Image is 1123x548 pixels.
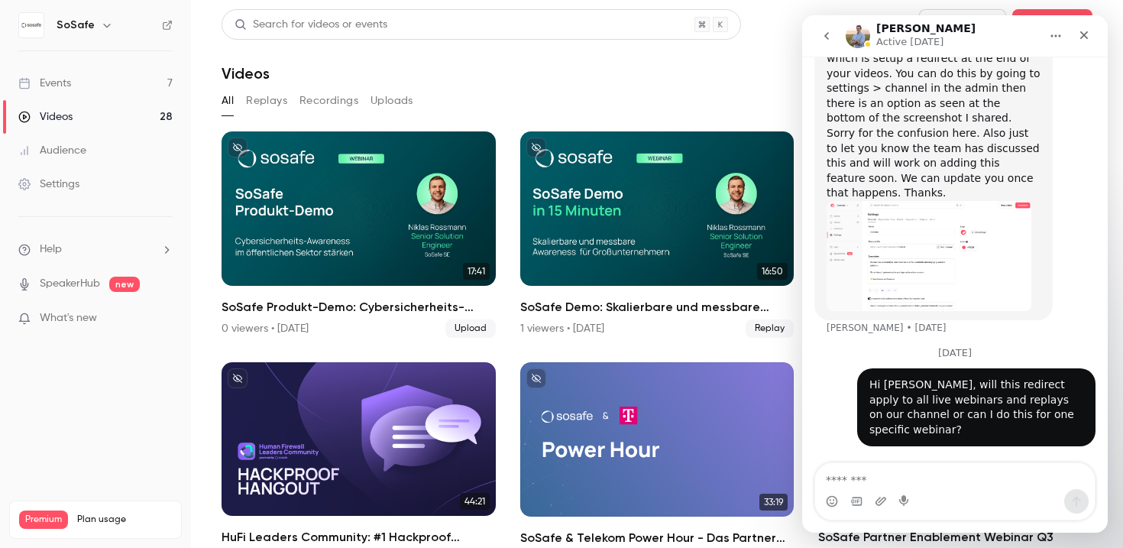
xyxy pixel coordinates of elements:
[371,89,413,113] button: Uploads
[818,528,1092,546] h2: SoSafe Partner Enablement Webinar Q3
[228,368,248,388] button: unpublished
[526,368,546,388] button: unpublished
[13,448,293,474] textarea: Message…
[520,131,795,338] li: SoSafe Demo: Skalierbare und messbare Awareness für Großunternehmen
[526,138,546,157] button: unpublished
[97,480,109,492] button: Start recording
[24,308,144,317] div: [PERSON_NAME] • [DATE]
[246,89,287,113] button: Replays
[757,263,788,280] span: 16:50
[222,89,234,113] button: All
[222,131,496,338] li: SoSafe Produkt-Demo: Cybersicherheits-Awareness im öffentlichen Sektor stärken
[222,131,496,338] a: 17:41SoSafe Produkt-Demo: Cybersicherheits-Awareness im öffentlichen Sektor stärken0 viewers • [D...
[24,480,36,492] button: Emoji picker
[520,298,795,316] h2: SoSafe Demo: Skalierbare und messbare Awareness für Großunternehmen
[222,9,1092,539] section: Videos
[759,494,788,511] span: 33:19
[222,298,496,316] h2: SoSafe Produkt-Demo: Cybersicherheits-Awareness im öffentlichen Sektor stärken
[48,480,60,492] button: Gif picker
[40,310,97,326] span: What's new
[18,143,86,158] div: Audience
[262,474,286,498] button: Send a message…
[18,76,71,91] div: Events
[445,319,496,338] span: Upload
[57,18,95,33] h6: SoSafe
[18,109,73,125] div: Videos
[520,529,795,547] h2: SoSafe & Telekom Power Hour - Das Partner Enablement Webinar Q3
[228,138,248,157] button: unpublished
[12,353,293,449] div: user says…
[1012,9,1092,40] button: Schedule
[299,89,358,113] button: Recordings
[222,64,270,83] h1: Videos
[18,177,79,192] div: Settings
[40,276,100,292] a: SpeakerHub
[222,321,309,336] div: 0 viewers • [DATE]
[520,131,795,338] a: 16:50SoSafe Demo: Skalierbare und messbare Awareness für Großunternehmen1 viewers • [DATE]Replay
[19,511,68,529] span: Premium
[77,514,172,526] span: Plan usage
[746,319,794,338] span: Replay
[18,242,173,258] li: help-dropdown-opener
[40,242,62,258] span: Help
[235,17,387,33] div: Search for videos or events
[73,480,85,492] button: Upload attachment
[12,332,293,353] div: [DATE]
[19,13,44,37] img: SoSafe
[919,9,1006,40] button: New video
[67,362,281,422] div: Hi [PERSON_NAME], will this redirect apply to all live webinars and replays on our channel or can...
[802,15,1108,533] iframe: Intercom live chat
[520,321,604,336] div: 1 viewers • [DATE]
[55,353,293,431] div: Hi [PERSON_NAME], will this redirect apply to all live webinars and replays on our channel or can...
[109,277,140,292] span: new
[460,493,490,510] span: 44:21
[463,263,490,280] span: 17:41
[222,528,496,546] h2: HuFi Leaders Community: #1 Hackproof Hangout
